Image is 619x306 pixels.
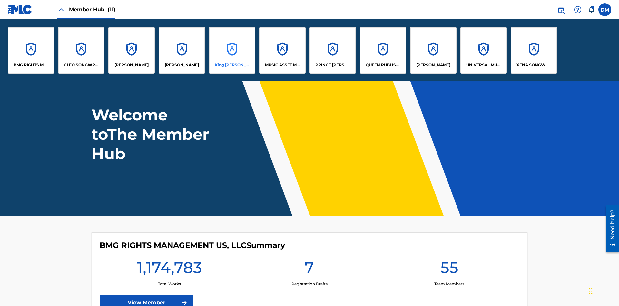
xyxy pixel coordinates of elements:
img: MLC Logo [8,5,33,14]
a: Accounts[PERSON_NAME] [159,27,205,74]
p: King McTesterson [215,62,250,68]
a: AccountsQUEEN PUBLISHA [360,27,406,74]
div: Drag [589,281,593,301]
a: AccountsMUSIC ASSET MANAGEMENT (MAM) [259,27,306,74]
p: BMG RIGHTS MANAGEMENT US, LLC [14,62,49,68]
a: Accounts[PERSON_NAME] [410,27,457,74]
img: Close [57,6,65,14]
p: ELVIS COSTELLO [114,62,149,68]
a: AccountsCLEO SONGWRITER [58,27,104,74]
a: Public Search [555,3,567,16]
div: Notifications [588,6,594,13]
iframe: Chat Widget [587,275,619,306]
h1: 55 [440,258,458,281]
a: AccountsUNIVERSAL MUSIC PUB GROUP [460,27,507,74]
img: help [574,6,582,14]
p: PRINCE MCTESTERSON [315,62,350,68]
h1: 7 [305,258,314,281]
a: AccountsPRINCE [PERSON_NAME] [309,27,356,74]
img: search [557,6,565,14]
span: (11) [108,6,115,13]
h4: BMG RIGHTS MANAGEMENT US, LLC [100,240,285,250]
p: Registration Drafts [291,281,328,287]
a: Accounts[PERSON_NAME] [108,27,155,74]
p: QUEEN PUBLISHA [366,62,401,68]
span: Member Hub [69,6,115,13]
h1: 1,174,783 [137,258,202,281]
p: XENA SONGWRITER [516,62,552,68]
p: RONALD MCTESTERSON [416,62,450,68]
a: AccountsKing [PERSON_NAME] [209,27,255,74]
a: AccountsXENA SONGWRITER [511,27,557,74]
p: CLEO SONGWRITER [64,62,99,68]
p: Team Members [434,281,464,287]
p: UNIVERSAL MUSIC PUB GROUP [466,62,501,68]
div: Help [571,3,584,16]
h1: Welcome to The Member Hub [92,105,212,163]
iframe: Resource Center [601,202,619,255]
a: AccountsBMG RIGHTS MANAGEMENT US, LLC [8,27,54,74]
p: MUSIC ASSET MANAGEMENT (MAM) [265,62,300,68]
div: User Menu [598,3,611,16]
p: Total Works [158,281,181,287]
p: EYAMA MCSINGER [165,62,199,68]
